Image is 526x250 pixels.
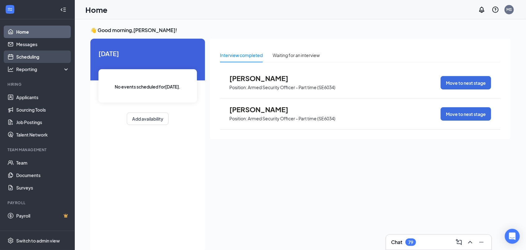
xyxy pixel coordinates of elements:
span: [PERSON_NAME] [229,105,298,113]
span: [DATE] [98,49,197,58]
svg: Minimize [478,238,485,246]
svg: QuestionInfo [492,6,499,13]
div: Team Management [7,147,68,152]
div: Open Intercom Messenger [505,229,520,244]
a: Applicants [16,91,69,103]
p: Armed Security Officer - Part time (SE6034) [248,84,335,90]
div: Interview completed [220,52,263,59]
div: Payroll [7,200,68,205]
span: [PERSON_NAME] [229,74,298,82]
a: Team [16,156,69,169]
a: Documents [16,169,69,181]
div: MS [506,7,512,12]
button: Move to next stage [441,107,491,121]
a: PayrollCrown [16,209,69,222]
button: ComposeMessage [454,237,464,247]
a: Surveys [16,181,69,194]
a: Job Postings [16,116,69,128]
button: Move to next stage [441,76,491,89]
div: Hiring [7,82,68,87]
span: No events scheduled for [DATE] . [115,83,181,90]
a: Sourcing Tools [16,103,69,116]
svg: Settings [7,238,14,244]
svg: Analysis [7,66,14,72]
svg: ComposeMessage [455,238,463,246]
svg: Collapse [60,7,66,13]
div: 79 [408,240,413,245]
button: Add availability [127,113,169,125]
svg: ChevronUp [466,238,474,246]
h3: 👋 Good morning, [PERSON_NAME] ! [90,27,510,34]
a: Messages [16,38,69,50]
div: Reporting [16,66,70,72]
a: Talent Network [16,128,69,141]
button: Minimize [476,237,486,247]
svg: WorkstreamLogo [7,6,13,12]
h1: Home [85,4,108,15]
a: Home [16,26,69,38]
div: Waiting for an interview [273,52,320,59]
a: Scheduling [16,50,69,63]
h3: Chat [391,239,402,246]
p: Position: [229,116,247,122]
svg: Notifications [478,6,485,13]
p: Armed Security Officer - Part time (SE6034) [248,116,335,122]
button: ChevronUp [465,237,475,247]
div: Switch to admin view [16,238,60,244]
p: Position: [229,84,247,90]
